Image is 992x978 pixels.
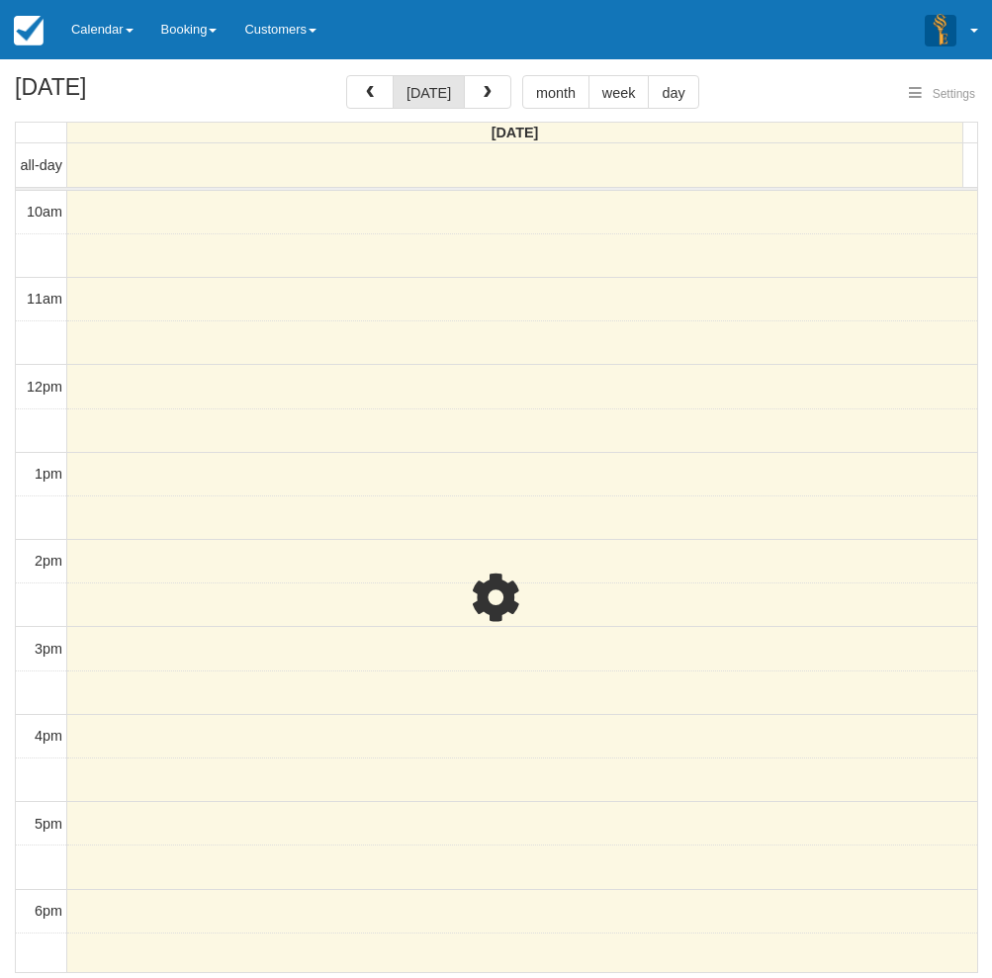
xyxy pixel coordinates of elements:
img: A3 [925,14,956,45]
span: 11am [27,291,62,307]
span: 4pm [35,728,62,744]
button: day [648,75,698,109]
span: [DATE] [492,125,539,140]
span: all-day [21,157,62,173]
button: week [588,75,650,109]
span: 3pm [35,641,62,657]
button: month [522,75,589,109]
span: 10am [27,204,62,220]
span: 5pm [35,816,62,832]
h2: [DATE] [15,75,265,112]
span: Settings [933,87,975,101]
span: 2pm [35,553,62,569]
button: Settings [897,80,987,109]
span: 1pm [35,466,62,482]
img: checkfront-main-nav-mini-logo.png [14,16,44,45]
button: [DATE] [393,75,465,109]
span: 12pm [27,379,62,395]
span: 6pm [35,903,62,919]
